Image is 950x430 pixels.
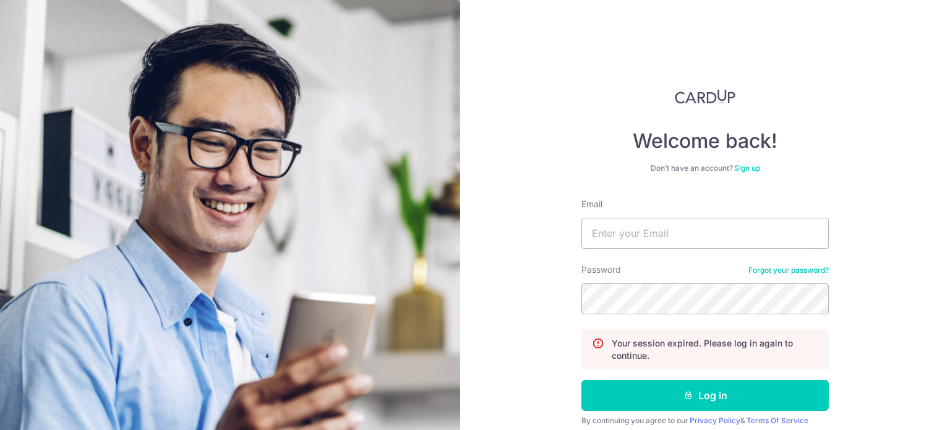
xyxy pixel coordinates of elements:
h4: Welcome back! [581,129,829,153]
p: Your session expired. Please log in again to continue. [612,337,818,362]
div: By continuing you agree to our & [581,416,829,426]
a: Privacy Policy [690,416,740,425]
input: Enter your Email [581,218,829,249]
a: Terms Of Service [747,416,808,425]
button: Log in [581,380,829,411]
a: Forgot your password? [748,265,829,275]
label: Password [581,264,621,276]
label: Email [581,198,602,210]
div: Don’t have an account? [581,163,829,173]
img: CardUp Logo [675,89,735,104]
a: Sign up [734,163,760,173]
